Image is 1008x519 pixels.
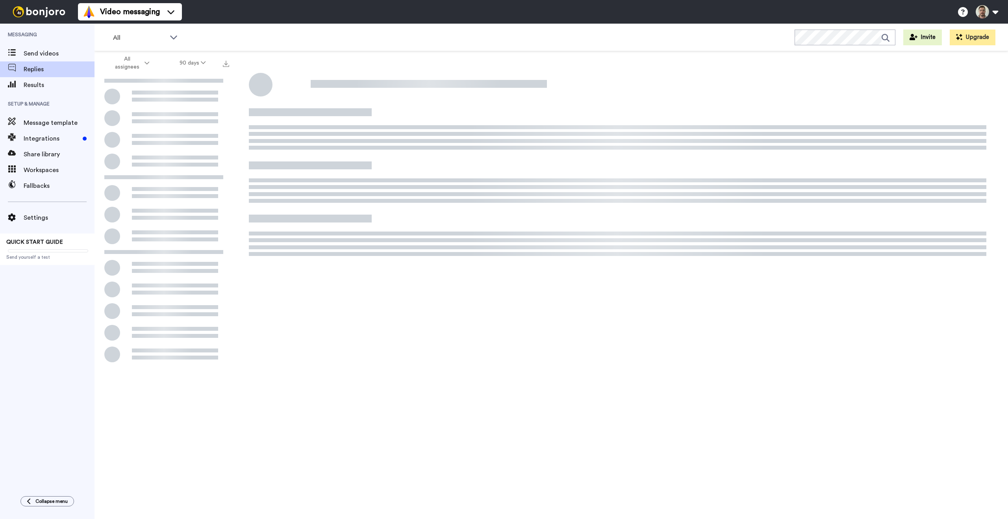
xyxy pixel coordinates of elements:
[96,52,165,74] button: All assignees
[24,181,94,191] span: Fallbacks
[111,55,143,71] span: All assignees
[24,213,94,222] span: Settings
[83,6,95,18] img: vm-color.svg
[24,134,80,143] span: Integrations
[6,254,88,260] span: Send yourself a test
[950,30,995,45] button: Upgrade
[20,496,74,506] button: Collapse menu
[35,498,68,504] span: Collapse menu
[113,33,166,43] span: All
[24,65,94,74] span: Replies
[24,118,94,128] span: Message template
[223,61,229,67] img: export.svg
[9,6,69,17] img: bj-logo-header-white.svg
[24,49,94,58] span: Send videos
[220,57,232,69] button: Export all results that match these filters now.
[6,239,63,245] span: QUICK START GUIDE
[903,30,942,45] button: Invite
[24,150,94,159] span: Share library
[24,165,94,175] span: Workspaces
[100,6,160,17] span: Video messaging
[24,80,94,90] span: Results
[165,56,221,70] button: 90 days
